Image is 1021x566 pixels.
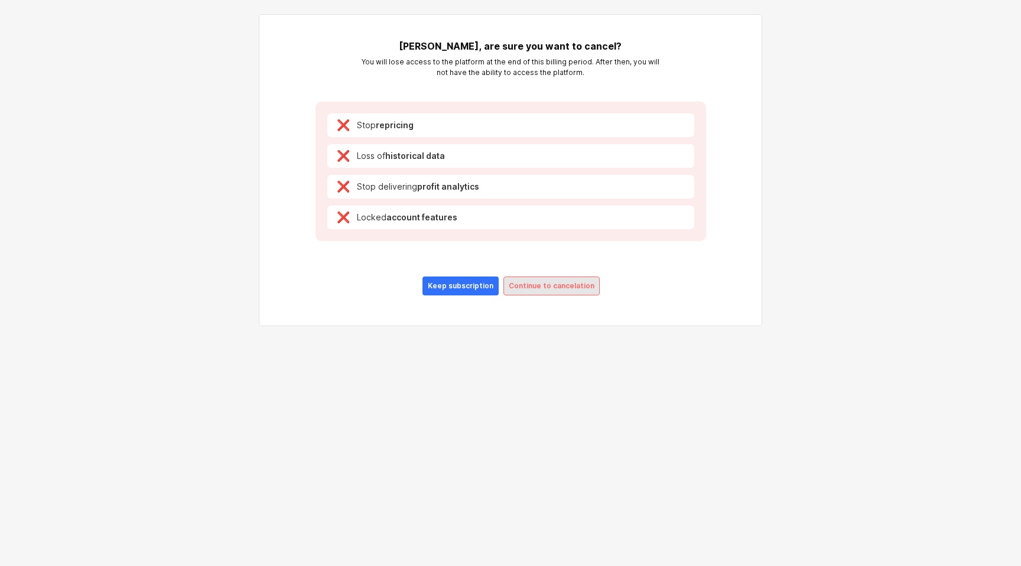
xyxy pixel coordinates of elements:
[355,40,665,52] h5: [PERSON_NAME], are sure you want to cancel?
[503,277,600,295] button: Continue to cancelation
[509,281,594,291] p: Continue to cancelation
[422,277,499,295] button: Keep subscription
[355,57,665,78] p: You will lose access to the platform at the end of this billing period. After then, you will not ...
[428,281,493,291] p: Keep subscription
